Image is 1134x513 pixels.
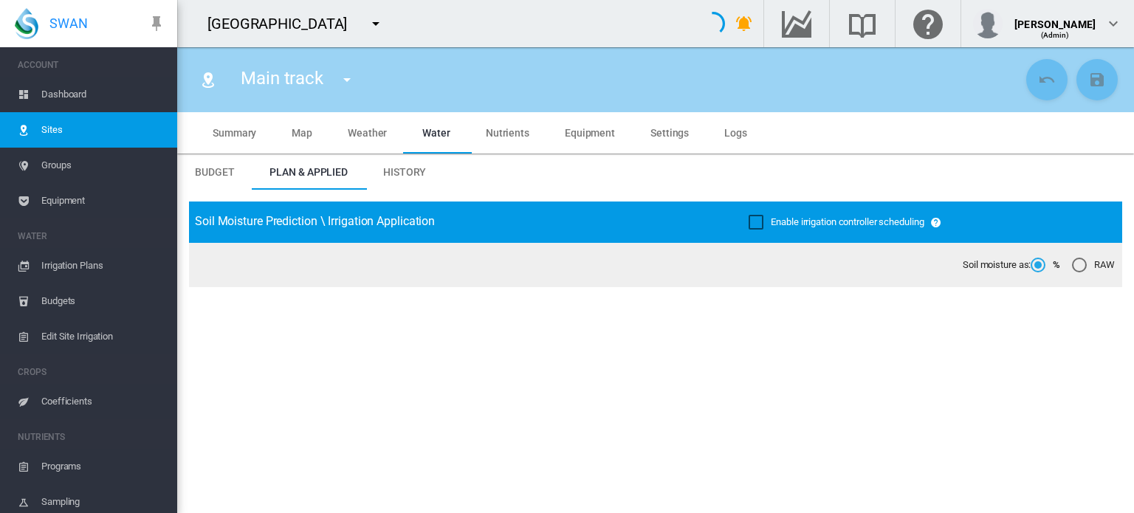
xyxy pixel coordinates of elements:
button: icon-bell-ring [729,9,759,38]
span: Soil Moisture Prediction \ Irrigation Application [195,214,435,228]
span: Programs [41,449,165,484]
span: NUTRIENTS [18,425,165,449]
span: Settings [650,127,689,139]
span: Equipment [565,127,615,139]
md-icon: icon-menu-down [338,71,356,89]
span: Main track [241,68,323,89]
md-icon: icon-undo [1038,71,1056,89]
span: Water [422,127,450,139]
button: Cancel Changes [1026,59,1068,100]
span: Map [292,127,312,139]
span: Plan & Applied [269,166,348,178]
span: Summary [213,127,256,139]
md-icon: icon-pin [148,15,165,32]
span: Enable irrigation controller scheduling [771,216,924,227]
span: Dashboard [41,77,165,112]
button: icon-menu-down [332,65,362,94]
span: Coefficients [41,384,165,419]
span: CROPS [18,360,165,384]
span: Soil moisture as: [963,258,1031,272]
span: Budget [195,166,234,178]
md-icon: icon-menu-down [367,15,385,32]
span: (Admin) [1041,31,1070,39]
md-icon: Click here for help [910,15,946,32]
button: icon-menu-down [361,9,391,38]
button: Save Changes [1076,59,1118,100]
md-icon: Search the knowledge base [845,15,880,32]
span: WATER [18,224,165,248]
span: Weather [348,127,387,139]
span: ACCOUNT [18,53,165,77]
span: Sites [41,112,165,148]
span: SWAN [49,14,88,32]
md-icon: icon-chevron-down [1104,15,1122,32]
md-icon: icon-bell-ring [735,15,753,32]
span: Logs [724,127,747,139]
button: Click to go to list of Sites [193,65,223,94]
span: Budgets [41,283,165,319]
span: Irrigation Plans [41,248,165,283]
div: [GEOGRAPHIC_DATA] [207,13,360,34]
md-radio-button: % [1031,258,1060,272]
md-icon: icon-map-marker-radius [199,71,217,89]
span: Nutrients [486,127,529,139]
img: profile.jpg [973,9,1003,38]
span: Edit Site Irrigation [41,319,165,354]
div: [PERSON_NAME] [1014,11,1096,26]
md-icon: icon-content-save [1088,71,1106,89]
span: Groups [41,148,165,183]
span: History [383,166,426,178]
md-icon: Go to the Data Hub [779,15,814,32]
img: SWAN-Landscape-Logo-Colour-drop.png [15,8,38,39]
span: Equipment [41,183,165,218]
